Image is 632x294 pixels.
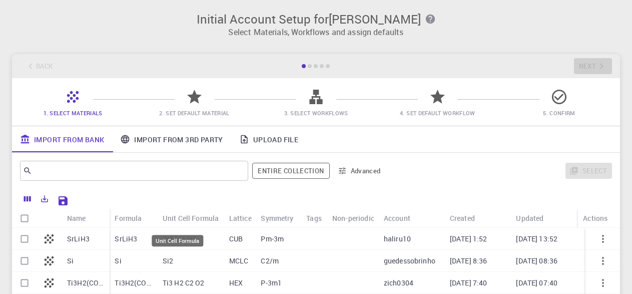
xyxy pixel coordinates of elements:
div: Non-periodic [327,208,379,228]
div: Actions [578,208,612,228]
p: Si [115,256,121,266]
p: Si [67,256,74,266]
button: Columns [19,191,36,207]
span: 2. Set Default Material [159,109,229,117]
p: SrLiH3 [67,234,90,244]
div: Name [67,208,86,228]
div: Unit Cell Formula [163,208,219,228]
div: Symmetry [256,208,301,228]
div: Account [379,208,445,228]
span: 4. Set Default Workflow [400,109,475,117]
div: Account [384,208,410,228]
div: Tags [306,208,322,228]
a: Import From 3rd Party [112,126,231,152]
p: HEX [229,278,243,288]
p: [DATE] 1:52 [450,234,487,244]
h3: Initial Account Setup for [PERSON_NAME] [18,12,614,26]
div: Non-periodic [332,208,374,228]
p: guedessobrinho [384,256,435,266]
div: Lattice [229,208,252,228]
p: [DATE] 13:52 [516,234,557,244]
p: P-3m1 [261,278,282,288]
p: Select Materials, Workflows and assign defaults [18,26,614,38]
div: Updated [511,208,577,228]
p: zich0304 [384,278,413,288]
p: haliru10 [384,234,411,244]
div: Lattice [224,208,256,228]
p: [DATE] 07:40 [516,278,557,288]
div: Updated [516,208,543,228]
p: [DATE] 8:36 [450,256,487,266]
p: Pm-3m [261,234,284,244]
p: Ti3H2(CO)2 [115,278,152,288]
a: Import From Bank [12,126,112,152]
div: Formula [110,208,157,228]
button: Save Explorer Settings [53,191,73,211]
p: SrLiH3 [115,234,137,244]
button: Entire collection [252,163,329,179]
p: C2/m [261,256,279,266]
p: CUB [229,234,243,244]
p: Ti3 H2 C2 O2 [163,278,205,288]
button: Export [36,191,53,207]
div: Created [450,208,475,228]
div: Symmetry [261,208,293,228]
div: Formula [115,208,142,228]
div: Tags [301,208,327,228]
div: Icon [37,208,62,228]
p: [DATE] 7:40 [450,278,487,288]
a: Upload File [231,126,306,152]
span: Filter throughout whole library including sets (folders) [252,163,329,179]
span: 5. Confirm [543,109,575,117]
div: Unit Cell Formula [158,208,224,228]
div: Unit Cell Formula [152,235,203,246]
span: 3. Select Workflows [284,109,348,117]
button: Advanced [334,163,386,179]
p: MCLC [229,256,249,266]
p: Ti3H2(CO)2 [67,278,105,288]
span: 1. Select Materials [44,109,103,117]
p: [DATE] 08:36 [516,256,557,266]
div: Name [62,208,110,228]
div: Actions [583,208,607,228]
p: Si2 [163,256,173,266]
div: Created [445,208,511,228]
